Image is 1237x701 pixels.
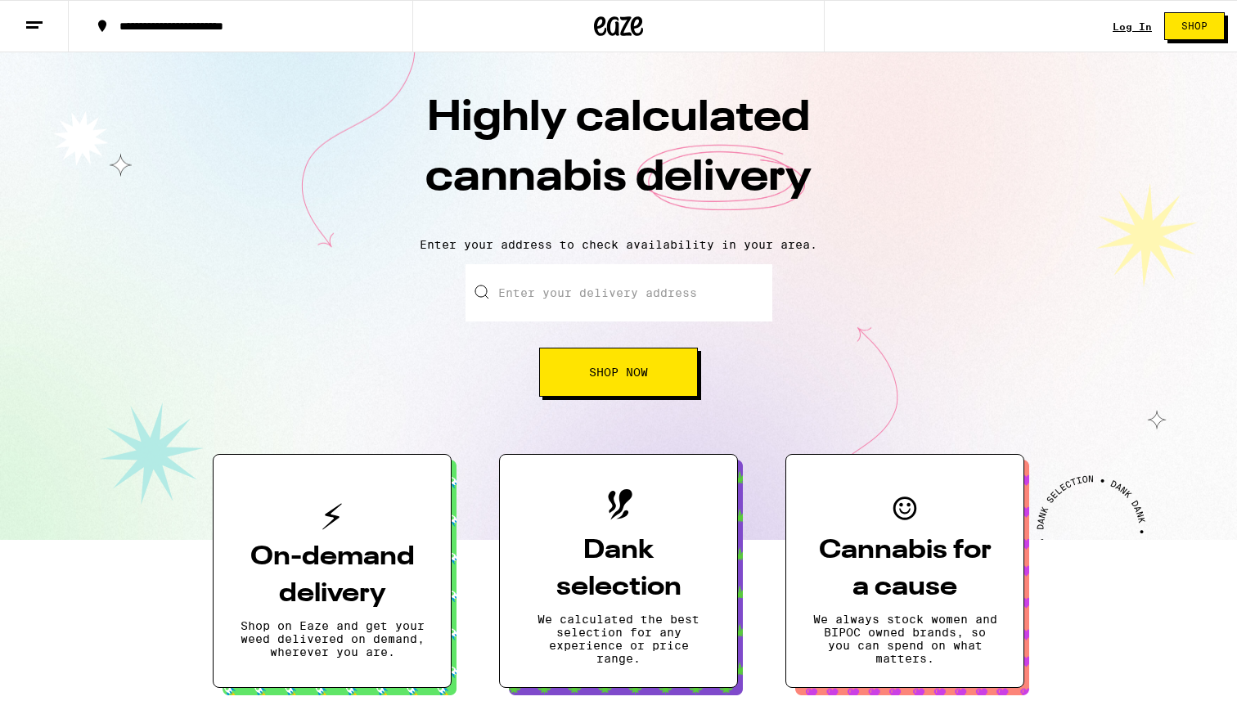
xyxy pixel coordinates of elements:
[785,454,1024,688] button: Cannabis for a causeWe always stock women and BIPOC owned brands, so you can spend on what matters.
[213,454,452,688] button: On-demand deliveryShop on Eaze and get your weed delivered on demand, wherever you are.
[1164,12,1225,40] button: Shop
[16,238,1221,251] p: Enter your address to check availability in your area.
[526,613,711,665] p: We calculated the best selection for any experience or price range.
[812,532,997,606] h3: Cannabis for a cause
[589,366,648,378] span: Shop Now
[332,89,905,225] h1: Highly calculated cannabis delivery
[812,613,997,665] p: We always stock women and BIPOC owned brands, so you can spend on what matters.
[526,532,711,606] h3: Dank selection
[240,619,425,658] p: Shop on Eaze and get your weed delivered on demand, wherever you are.
[240,539,425,613] h3: On-demand delivery
[499,454,738,688] button: Dank selectionWe calculated the best selection for any experience or price range.
[539,348,698,397] button: Shop Now
[1152,12,1237,40] a: Shop
[466,264,772,321] input: Enter your delivery address
[1181,21,1208,31] span: Shop
[1113,21,1152,32] a: Log In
